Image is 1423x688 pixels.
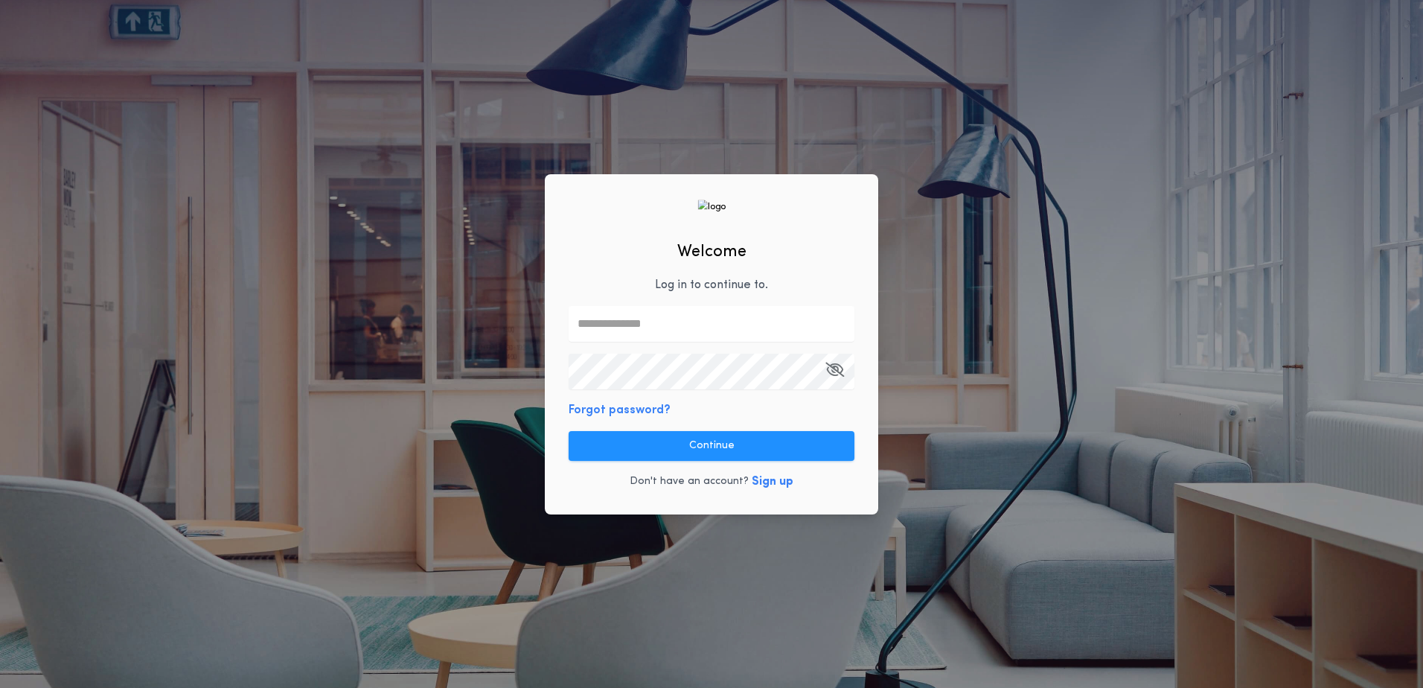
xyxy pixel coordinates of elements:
[655,276,768,294] p: Log in to continue to .
[630,474,749,489] p: Don't have an account?
[677,240,746,264] h2: Welcome
[752,473,793,491] button: Sign up
[569,401,671,419] button: Forgot password?
[569,431,854,461] button: Continue
[697,200,726,214] img: logo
